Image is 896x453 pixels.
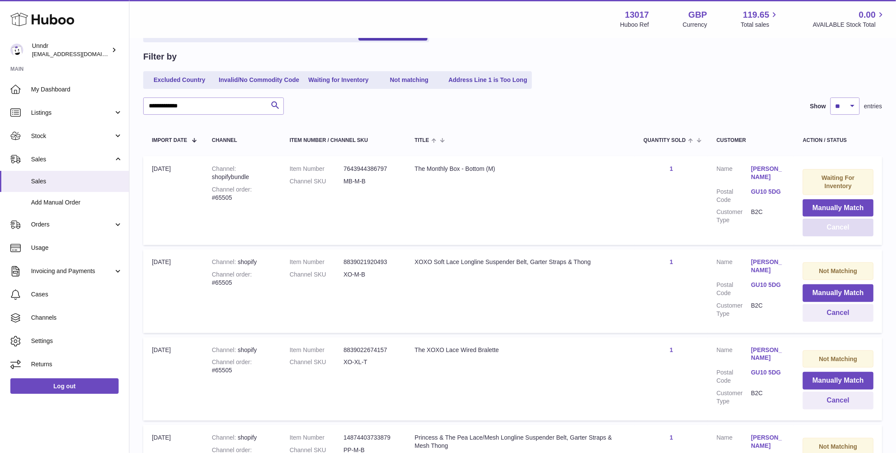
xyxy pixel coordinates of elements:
dd: 8839021920493 [343,258,397,266]
div: #65505 [212,358,272,374]
span: Settings [31,337,123,345]
span: Usage [31,244,123,252]
span: Add Manual Order [31,198,123,207]
div: Customer [717,138,786,143]
strong: Not Matching [819,443,858,450]
div: Action / Status [803,138,874,143]
span: My Dashboard [31,85,123,94]
span: Sales [31,155,113,164]
span: Orders [31,220,113,229]
span: AVAILABLE Stock Total [813,21,886,29]
div: The Monthly Box - Bottom (M) [415,165,626,173]
dd: B2C [751,208,786,224]
dd: 7643944386797 [343,165,397,173]
a: 1 [670,258,673,265]
span: Returns [31,360,123,368]
strong: Channel [212,346,238,353]
span: Cases [31,290,123,299]
span: Invoicing and Payments [31,267,113,275]
div: shopify [212,346,272,354]
dt: Customer Type [717,208,751,224]
div: The XOXO Lace Wired Bralette [415,346,626,354]
dd: 8839022674157 [343,346,397,354]
button: Cancel [803,392,874,409]
img: sofiapanwar@gmail.com [10,44,23,57]
a: Excluded Country [145,73,214,87]
span: Sales [31,177,123,186]
h2: Filter by [143,51,177,63]
div: #65505 [212,186,272,202]
span: Channels [31,314,123,322]
a: [PERSON_NAME] [751,258,786,274]
div: Huboo Ref [620,21,649,29]
dt: Name [717,346,751,365]
span: Total sales [741,21,779,29]
div: Princess & The Pea Lace/Mesh Longline Suspender Belt, Garter Straps & Mesh Thong [415,434,626,450]
dt: Customer Type [717,389,751,406]
strong: Channel order [212,359,252,365]
strong: 13017 [625,9,649,21]
dt: Postal Code [717,368,751,385]
strong: Not Matching [819,355,858,362]
dt: Item Number [289,165,343,173]
span: [EMAIL_ADDRESS][DOMAIN_NAME] [32,50,127,57]
dd: XO-XL-T [343,358,397,366]
strong: Channel [212,165,236,172]
dt: Name [717,258,751,277]
dd: XO-M-B [343,271,397,279]
div: Currency [683,21,707,29]
button: Cancel [803,304,874,322]
dd: MB-M-B [343,177,397,186]
dt: Channel SKU [289,177,343,186]
button: Manually Match [803,372,874,390]
td: [DATE] [143,249,203,333]
dt: Item Number [289,346,343,354]
a: GU10 5DG [751,368,786,377]
div: shopify [212,434,272,442]
dt: Customer Type [717,302,751,318]
div: XOXO Soft Lace Longline Suspender Belt, Garter Straps & Thong [415,258,626,266]
dt: Channel SKU [289,358,343,366]
div: Item Number / Channel SKU [289,138,397,143]
strong: Channel [212,258,238,265]
dd: 14874403733879 [343,434,397,442]
span: entries [864,102,882,110]
a: Log out [10,378,119,394]
a: Invalid/No Commodity Code [216,73,302,87]
strong: Waiting For Inventory [822,174,855,189]
div: #65505 [212,271,272,287]
span: Quantity Sold [644,138,686,143]
span: 0.00 [859,9,876,21]
a: 0.00 AVAILABLE Stock Total [813,9,886,29]
td: [DATE] [143,337,203,421]
a: [PERSON_NAME] [751,165,786,181]
a: Waiting for Inventory [304,73,373,87]
span: Listings [31,109,113,117]
div: shopify [212,258,272,266]
div: Unndr [32,42,110,58]
a: [PERSON_NAME] [751,434,786,450]
strong: Channel order [212,271,252,278]
button: Cancel [803,219,874,236]
strong: Not Matching [819,267,858,274]
dt: Channel SKU [289,271,343,279]
dt: Postal Code [717,188,751,204]
span: Import date [152,138,187,143]
a: 1 [670,165,673,172]
dd: B2C [751,389,786,406]
dt: Postal Code [717,281,751,297]
dd: B2C [751,302,786,318]
dt: Item Number [289,258,343,266]
a: 1 [670,434,673,441]
div: Channel [212,138,272,143]
div: shopifybundle [212,165,272,181]
button: Manually Match [803,284,874,302]
span: Stock [31,132,113,140]
label: Show [810,102,826,110]
a: Address Line 1 is Too Long [446,73,531,87]
a: 119.65 Total sales [741,9,779,29]
a: GU10 5DG [751,188,786,196]
a: Not matching [375,73,444,87]
a: [PERSON_NAME] [751,346,786,362]
span: 119.65 [743,9,769,21]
